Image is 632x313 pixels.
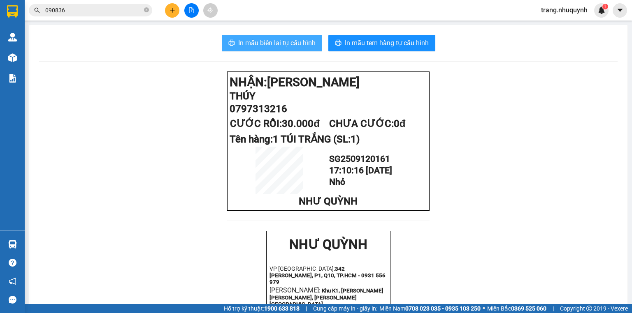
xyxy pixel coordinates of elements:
[230,75,360,89] strong: NHẬN:
[230,90,256,102] span: THÚY
[553,304,554,313] span: |
[379,304,481,313] span: Miền Nam
[144,7,149,12] span: close-circle
[230,103,287,115] span: 0797313216
[329,154,390,164] span: SG2509120161
[394,118,406,129] span: 0đ
[184,3,199,18] button: file-add
[222,35,322,51] button: printerIn mẫu biên lai tự cấu hình
[230,118,320,129] span: CƯỚC RỒI:
[8,74,17,83] img: solution-icon
[264,305,300,312] strong: 1900 633 818
[604,4,606,9] span: 1
[270,265,387,285] p: VP [GEOGRAPHIC_DATA]:
[487,304,546,313] span: Miền Bắc
[9,296,16,304] span: message
[203,3,218,18] button: aim
[34,7,40,13] span: search
[299,196,358,207] span: NHƯ QUỲNH
[306,304,307,313] span: |
[224,304,300,313] span: Hỗ trợ kỹ thuật:
[534,5,594,15] span: trang.nhuquynh
[165,3,179,18] button: plus
[267,75,360,89] span: [PERSON_NAME]
[613,3,627,18] button: caret-down
[511,305,546,312] strong: 0369 525 060
[238,38,316,48] span: In mẫu biên lai tự cấu hình
[207,7,213,13] span: aim
[405,305,481,312] strong: 0708 023 035 - 0935 103 250
[9,277,16,285] span: notification
[8,240,17,249] img: warehouse-icon
[329,165,392,175] span: 17:10:16 [DATE]
[483,307,485,310] span: ⚪️
[335,39,342,47] span: printer
[188,7,194,13] span: file-add
[351,133,360,145] span: 1)
[329,177,345,187] span: Nhỏ
[228,39,235,47] span: printer
[328,35,435,51] button: printerIn mẫu tem hàng tự cấu hình
[230,133,360,145] span: Tên hàng:
[313,304,377,313] span: Cung cấp máy in - giấy in:
[329,118,406,129] span: CHƯA CƯỚC:
[8,33,17,41] img: warehouse-icon
[616,7,624,14] span: caret-down
[282,118,320,129] span: 30.000đ
[7,5,18,18] img: logo-vxr
[273,133,360,145] span: 1 TÚI TRẮNG (SL:
[270,286,321,294] span: [PERSON_NAME]:
[170,7,175,13] span: plus
[345,38,429,48] span: In mẫu tem hàng tự cấu hình
[289,237,367,252] strong: NHƯ QUỲNH
[144,7,149,14] span: close-circle
[270,266,386,285] strong: 342 [PERSON_NAME], P1, Q10, TP.HCM - 0931 556 979
[598,7,605,14] img: icon-new-feature
[8,53,17,62] img: warehouse-icon
[586,306,592,311] span: copyright
[602,4,608,9] sup: 1
[9,259,16,267] span: question-circle
[45,6,142,15] input: Tìm tên, số ĐT hoặc mã đơn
